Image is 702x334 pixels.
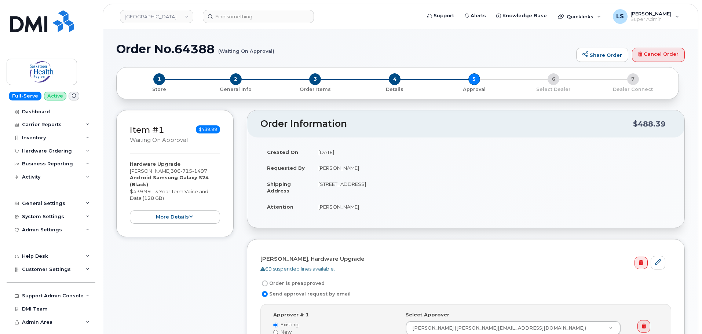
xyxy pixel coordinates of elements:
div: $488.39 [633,117,666,131]
strong: Attention [267,204,293,210]
div: [PERSON_NAME] $439.99 - 3 Year Term Voice and Data (128 GB) [130,161,220,224]
span: 306 [171,168,207,174]
td: [PERSON_NAME] [312,199,671,215]
p: Store [125,86,193,93]
span: 4 [389,73,401,85]
strong: Created On [267,149,298,155]
label: Select Approver [406,311,449,318]
td: [PERSON_NAME] [312,160,671,176]
span: [PERSON_NAME] ([PERSON_NAME][EMAIL_ADDRESS][DOMAIN_NAME]) [408,325,586,331]
a: 2 General Info [196,85,276,93]
small: (Waiting On Approval) [218,43,274,54]
label: Order is preapproved [260,279,325,288]
span: $439.99 [196,125,220,133]
a: 3 Order Items [275,85,355,93]
td: [DATE] [312,144,671,160]
a: 4 Details [355,85,435,93]
a: Cancel Order [632,48,685,62]
strong: Android Samsung Galaxy S24 (Black) [130,175,209,187]
label: Existing [273,321,395,328]
p: Order Items [278,86,352,93]
a: Share Order [576,48,628,62]
strong: Shipping Address [267,181,291,194]
input: Existing [273,323,278,327]
h1: Order No.64388 [116,43,573,55]
small: Waiting On Approval [130,137,188,143]
p: General Info [199,86,273,93]
strong: Requested By [267,165,305,171]
td: [STREET_ADDRESS] [312,176,671,199]
label: Approver # 1 [273,311,309,318]
p: Details [358,86,432,93]
iframe: Messenger Launcher [670,302,696,329]
span: 1 [153,73,165,85]
label: Send approval request by email [260,290,351,298]
input: Send approval request by email [262,291,268,297]
a: Item #1 [130,125,164,135]
span: 2 [230,73,242,85]
div: 69 suspended lines available. [260,265,665,272]
span: 715 [180,168,192,174]
strong: Hardware Upgrade [130,161,180,167]
h2: Order Information [260,119,633,129]
a: 1 Store [123,85,196,93]
span: 3 [309,73,321,85]
span: 1497 [192,168,207,174]
button: more details [130,210,220,224]
h4: [PERSON_NAME], Hardware Upgrade [260,256,665,262]
input: Order is preapproved [262,280,268,286]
